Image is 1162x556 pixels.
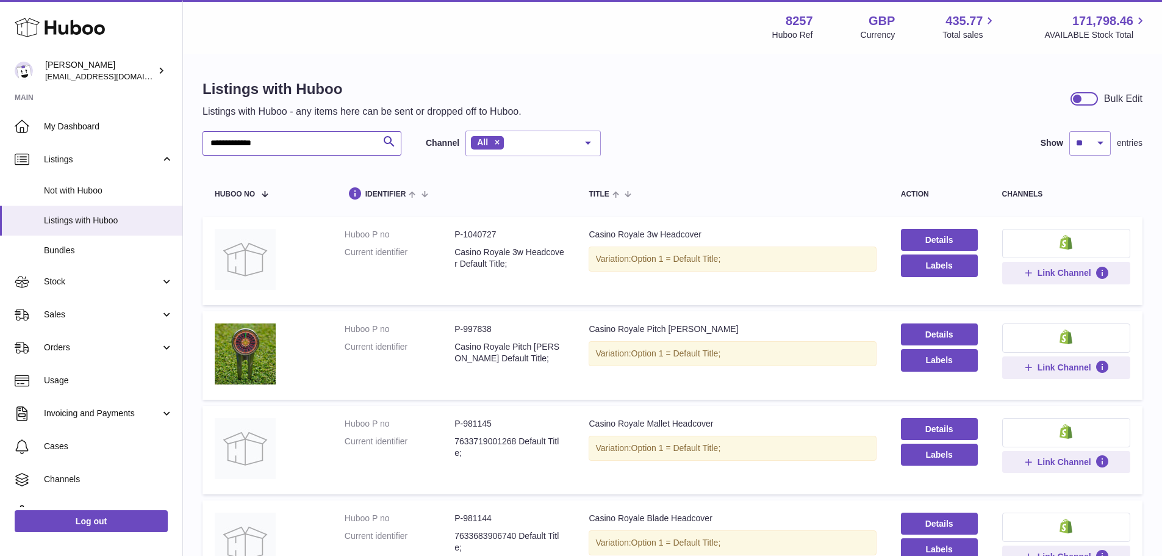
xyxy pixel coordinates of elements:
[631,348,721,358] span: Option 1 = Default Title;
[44,245,173,256] span: Bundles
[945,13,983,29] span: 435.77
[901,190,978,198] div: action
[1002,451,1130,473] button: Link Channel
[15,510,168,532] a: Log out
[345,341,454,364] dt: Current identifier
[869,13,895,29] strong: GBP
[15,62,33,80] img: internalAdmin-8257@internal.huboo.com
[44,185,173,197] span: Not with Huboo
[44,215,173,226] span: Listings with Huboo
[215,190,255,198] span: Huboo no
[1117,137,1142,149] span: entries
[1038,362,1091,373] span: Link Channel
[589,323,876,335] div: Casino Royale Pitch [PERSON_NAME]
[44,474,173,485] span: Channels
[901,418,978,440] a: Details
[1044,13,1147,41] a: 171,798.46 AVAILABLE Stock Total
[861,29,895,41] div: Currency
[477,137,488,147] span: All
[1002,356,1130,378] button: Link Channel
[631,254,721,264] span: Option 1 = Default Title;
[901,444,978,466] button: Labels
[454,436,564,459] dd: 7633719001268 Default Title;
[589,436,876,461] div: Variation:
[454,229,564,240] dd: P-1040727
[589,190,609,198] span: title
[44,309,160,320] span: Sales
[44,154,160,165] span: Listings
[901,255,978,276] button: Labels
[345,323,454,335] dt: Huboo P no
[215,229,276,290] img: Casino Royale 3w Headcover
[454,530,564,554] dd: 7633683906740 Default Title;
[589,247,876,272] div: Variation:
[345,436,454,459] dt: Current identifier
[345,229,454,240] dt: Huboo P no
[426,137,459,149] label: Channel
[589,513,876,524] div: Casino Royale Blade Headcover
[901,349,978,371] button: Labels
[1002,262,1130,284] button: Link Channel
[215,418,276,479] img: Casino Royale Mallet Headcover
[44,276,160,287] span: Stock
[1104,92,1142,106] div: Bulk Edit
[631,443,721,453] span: Option 1 = Default Title;
[1002,190,1130,198] div: channels
[901,323,978,345] a: Details
[45,71,179,81] span: [EMAIL_ADDRESS][DOMAIN_NAME]
[454,341,564,364] dd: Casino Royale Pitch [PERSON_NAME] Default Title;
[365,190,406,198] span: identifier
[631,538,721,547] span: Option 1 = Default Title;
[45,59,155,82] div: [PERSON_NAME]
[345,513,454,524] dt: Huboo P no
[1060,330,1072,344] img: shopify-small.png
[942,13,997,41] a: 435.77 Total sales
[1060,424,1072,439] img: shopify-small.png
[345,530,454,554] dt: Current identifier
[1060,235,1072,250] img: shopify-small.png
[44,342,160,353] span: Orders
[454,323,564,335] dd: P-997838
[454,513,564,524] dd: P-981144
[1060,519,1072,533] img: shopify-small.png
[589,229,876,240] div: Casino Royale 3w Headcover
[215,323,276,385] img: Casino Royale Pitch Mark Repairer
[589,418,876,430] div: Casino Royale Mallet Headcover
[44,441,173,452] span: Cases
[454,418,564,430] dd: P-981145
[44,408,160,419] span: Invoicing and Payments
[44,121,173,132] span: My Dashboard
[44,507,173,518] span: Settings
[454,247,564,270] dd: Casino Royale 3w Headcover Default Title;
[901,229,978,251] a: Details
[1038,267,1091,278] span: Link Channel
[1072,13,1133,29] span: 171,798.46
[345,247,454,270] dt: Current identifier
[203,105,522,118] p: Listings with Huboo - any items here can be sent or dropped off to Huboo.
[1041,137,1063,149] label: Show
[203,79,522,99] h1: Listings with Huboo
[772,29,813,41] div: Huboo Ref
[1044,29,1147,41] span: AVAILABLE Stock Total
[901,513,978,535] a: Details
[589,530,876,555] div: Variation:
[942,29,997,41] span: Total sales
[1038,457,1091,468] span: Link Channel
[345,418,454,430] dt: Huboo P no
[44,375,173,386] span: Usage
[786,13,813,29] strong: 8257
[589,341,876,366] div: Variation:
